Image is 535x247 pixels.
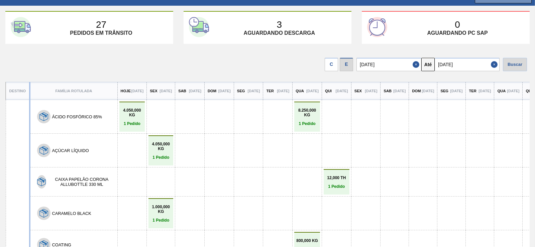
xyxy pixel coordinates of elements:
a: 12,000 TH1 Pedido [325,175,348,189]
div: C [325,58,338,71]
th: Família Rotulada [30,82,118,100]
a: 1.000,000 KG1 Pedido [150,205,172,223]
p: Dom [412,89,421,93]
p: 3 [277,19,282,30]
img: 7hKVVNeldsGH5KwE07rPnOGsQy+SHCf9ftlnweef0E1el2YcIeEt5yaNqj+jPq4oMsVpG1vCxiwYEd4SvddTlxqBvEWZPhf52... [39,209,48,218]
p: Qua [497,89,506,93]
div: E [340,58,353,71]
p: Qui [325,89,332,93]
p: Aguardando descarga [244,30,315,36]
p: [DATE] [450,89,462,93]
p: 1 Pedido [150,218,172,223]
img: third-card-icon [367,17,387,37]
p: [DATE] [131,89,143,93]
p: Sex [150,89,157,93]
button: Close [413,58,421,71]
p: Seg [237,89,245,93]
p: [DATE] [247,89,260,93]
p: 27 [96,19,106,30]
input: dd/mm/yyyy [356,58,421,71]
p: [DATE] [478,89,491,93]
a: 4.050,000 KG1 Pedido [150,142,172,160]
button: CAIXA PAPELÃO CORONA ALLUBOTTLE 330 ML [48,177,115,187]
img: second-card-icon [189,17,209,37]
p: [DATE] [159,89,172,93]
p: [DATE] [365,89,377,93]
a: 8.250,000 KG1 Pedido [296,108,318,126]
a: 4.050,000 KG1 Pedido [121,108,143,126]
p: 1.000,000 KG [150,205,172,214]
button: AÇÚCAR LÍQUIDO [52,148,89,153]
p: Seg [440,89,448,93]
button: Até [421,58,435,71]
p: 4.050,000 KG [150,142,172,151]
p: 0 [455,19,460,30]
p: [DATE] [218,89,231,93]
p: [DATE] [422,89,434,93]
p: [DATE] [277,89,289,93]
p: Qua [296,89,304,93]
p: 1 Pedido [325,184,348,189]
div: Buscar [503,58,527,71]
p: 4.050,000 KG [121,108,143,117]
p: Ter [266,89,274,93]
p: [DATE] [189,89,201,93]
p: Ter [469,89,476,93]
img: 7hKVVNeldsGH5KwE07rPnOGsQy+SHCf9ftlnweef0E1el2YcIeEt5yaNqj+jPq4oMsVpG1vCxiwYEd4SvddTlxqBvEWZPhf52... [39,112,48,121]
p: [DATE] [393,89,406,93]
p: Aguardando PC SAP [427,30,488,36]
p: 1 Pedido [121,121,143,126]
th: Destino [6,82,30,100]
img: 7hKVVNeldsGH5KwE07rPnOGsQy+SHCf9ftlnweef0E1el2YcIeEt5yaNqj+jPq4oMsVpG1vCxiwYEd4SvddTlxqBvEWZPhf52... [39,146,48,155]
button: ÁCIDO FOSFÓRICO 85% [52,114,102,119]
p: 8.250,000 KG [296,108,318,117]
p: 800,000 KG [296,238,318,243]
p: Sex [354,89,362,93]
img: 7hKVVNeldsGH5KwE07rPnOGsQy+SHCf9ftlnweef0E1el2YcIeEt5yaNqj+jPq4oMsVpG1vCxiwYEd4SvddTlxqBvEWZPhf52... [37,177,46,186]
p: [DATE] [336,89,348,93]
p: 12,000 TH [325,175,348,180]
img: first-card-icon [11,17,31,37]
p: 1 Pedido [150,155,172,160]
p: Sab [178,89,186,93]
div: Visão data de Coleta [325,56,338,71]
p: Qui [526,89,532,93]
p: Pedidos em trânsito [70,30,132,36]
div: Visão Data de Entrega [340,56,353,71]
input: dd/mm/yyyy [435,58,500,71]
p: [DATE] [306,89,319,93]
p: 1 Pedido [296,121,318,126]
p: Dom [208,89,216,93]
p: [DATE] [507,89,519,93]
p: Sab [384,89,392,93]
button: Close [491,58,500,71]
p: Hoje [121,89,131,93]
button: CARAMELO BLACK [52,211,91,216]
